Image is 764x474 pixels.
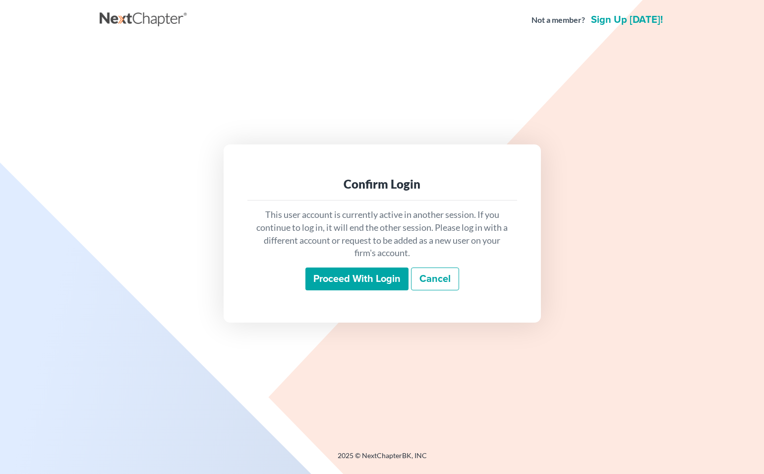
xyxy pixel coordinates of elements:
a: Sign up [DATE]! [589,15,665,25]
strong: Not a member? [531,14,585,26]
div: Confirm Login [255,176,509,192]
a: Cancel [411,268,459,290]
input: Proceed with login [305,268,409,290]
div: 2025 © NextChapterBK, INC [100,451,665,469]
p: This user account is currently active in another session. If you continue to log in, it will end ... [255,208,509,260]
